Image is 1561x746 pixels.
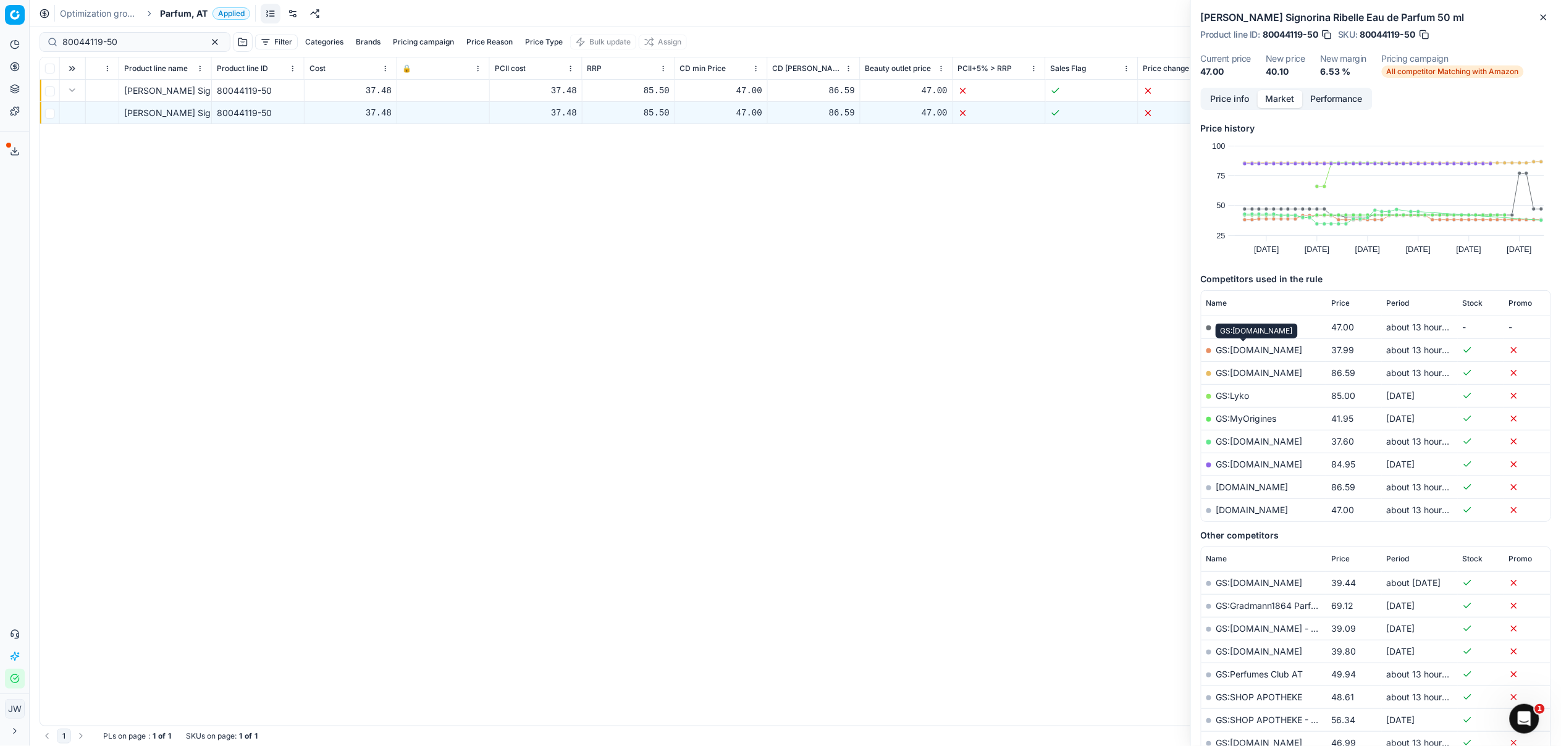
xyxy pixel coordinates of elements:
[1387,715,1415,725] span: [DATE]
[186,731,237,741] span: SKUs on page :
[1458,316,1504,338] td: -
[124,107,206,119] div: [PERSON_NAME] Signorina Ribelle Eau de Parfum 50 ml
[1201,529,1551,542] h5: Other competitors
[1387,646,1415,656] span: [DATE]
[1387,600,1415,611] span: [DATE]
[239,731,242,741] strong: 1
[1382,65,1524,78] span: All competitor Matching with Amazon
[773,107,855,119] div: 86.59
[680,64,726,73] span: CD min Price
[1509,298,1533,308] span: Promo
[1320,54,1367,63] dt: New margin
[570,35,636,49] button: Bulk update
[388,35,459,49] button: Pricing campaign
[40,729,54,744] button: Go to previous page
[217,107,299,119] div: 80044119-50
[1305,245,1329,254] text: [DATE]
[1303,90,1371,108] button: Performance
[865,64,932,73] span: Beauty outlet price
[1331,459,1355,469] span: 84.95
[1387,577,1441,588] span: about [DATE]
[1217,171,1226,180] text: 75
[309,107,392,119] div: 37.48
[520,35,568,49] button: Price Type
[1510,704,1539,734] iframe: Intercom live chat
[1387,322,1465,332] span: about 13 hours ago
[1338,30,1358,39] span: SKU :
[773,64,843,73] span: CD [PERSON_NAME]
[5,699,25,719] button: JW
[1216,692,1303,702] a: GS:SHOP APOTHEKE
[1463,554,1483,564] span: Stock
[300,35,348,49] button: Categories
[1216,505,1289,515] a: [DOMAIN_NAME]
[1213,141,1226,151] text: 100
[1331,345,1354,355] span: 37.99
[217,85,299,97] div: 80044119-50
[65,83,80,98] button: Expand
[309,64,326,73] span: Cost
[1217,201,1226,210] text: 50
[1387,413,1415,424] span: [DATE]
[1216,669,1303,679] a: GS:Perfumes Club AT
[1406,245,1431,254] text: [DATE]
[1509,554,1533,564] span: Promo
[158,731,166,741] strong: of
[1331,413,1353,424] span: 41.95
[1201,65,1251,78] dd: 47.00
[60,7,250,20] nav: breadcrumb
[1387,692,1465,702] span: about 13 hours ago
[1504,316,1550,338] td: -
[1216,322,1252,332] span: My price
[1263,28,1318,41] span: 80044119-50
[1331,505,1354,515] span: 47.00
[1331,322,1354,332] span: 47.00
[1331,646,1356,656] span: 39.80
[1331,298,1350,308] span: Price
[1266,65,1305,78] dd: 40.10
[1216,646,1303,656] a: GS:[DOMAIN_NAME]
[40,729,88,744] nav: pagination
[680,107,762,119] div: 47.00
[1201,10,1551,25] h2: [PERSON_NAME] Signorina Ribelle Eau de Parfum 50 ml
[587,107,670,119] div: 85.50
[1331,367,1355,378] span: 86.59
[217,64,268,73] span: Product line ID
[1143,64,1213,73] span: Price change too high
[1216,459,1303,469] a: GS:[DOMAIN_NAME]
[1216,390,1250,401] a: GS:Lyko
[160,7,208,20] span: Parfum, AT
[1216,345,1303,355] a: GS:[DOMAIN_NAME]
[773,85,855,97] div: 86.59
[402,64,411,73] span: 🔒
[1201,273,1551,285] h5: Competitors used in the rule
[1331,390,1355,401] span: 85.00
[124,85,206,97] div: [PERSON_NAME] Signorina Ribelle Eau de Parfum 50 ml
[1360,28,1416,41] span: 80044119-50
[1216,436,1303,446] a: GS:[DOMAIN_NAME]
[1051,64,1087,73] span: Sales Flag
[6,700,24,718] span: JW
[1387,436,1465,446] span: about 13 hours ago
[1331,669,1356,679] span: 49.94
[245,731,252,741] strong: of
[65,61,80,76] button: Expand all
[495,107,577,119] div: 37.48
[495,64,526,73] span: PCII cost
[168,731,171,741] strong: 1
[1535,704,1545,714] span: 1
[1355,245,1380,254] text: [DATE]
[1331,482,1355,492] span: 86.59
[103,731,171,741] div: :
[60,7,139,20] a: Optimization groups
[1387,298,1410,308] span: Period
[124,64,188,73] span: Product line name
[212,7,250,20] span: Applied
[461,35,518,49] button: Price Reason
[1266,54,1305,63] dt: New price
[1331,600,1353,611] span: 69.12
[1387,505,1465,515] span: about 13 hours ago
[1387,390,1415,401] span: [DATE]
[865,107,948,119] div: 47.00
[680,85,762,97] div: 47.00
